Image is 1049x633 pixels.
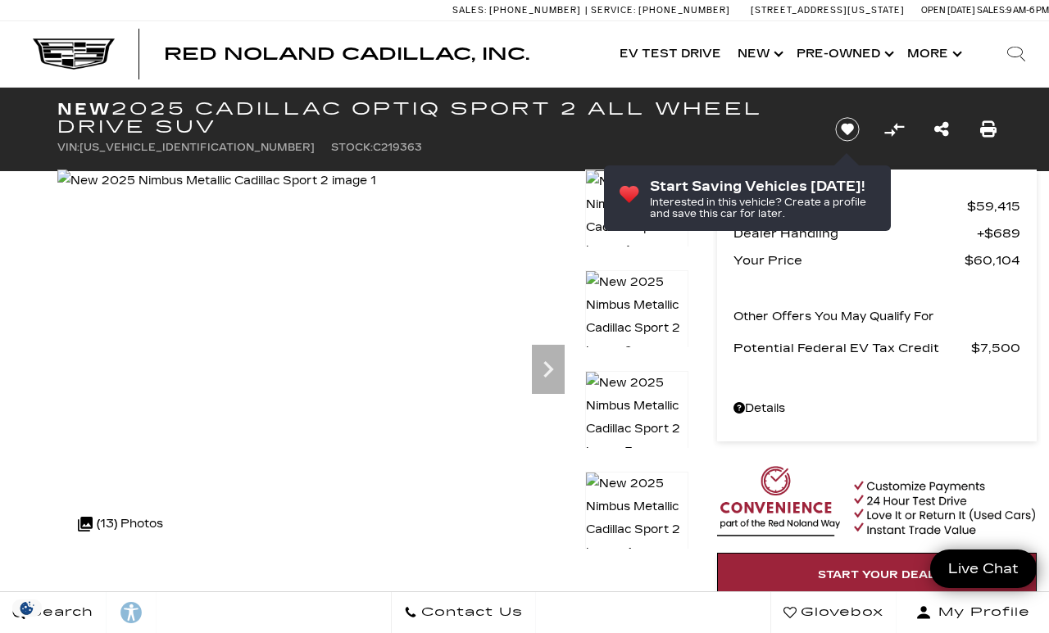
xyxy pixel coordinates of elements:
img: Opt-Out Icon [8,599,46,617]
img: Cadillac Dark Logo with Cadillac White Text [33,38,115,70]
span: $60,104 [965,249,1020,272]
span: Potential Federal EV Tax Credit [733,337,971,359]
a: Your Price $60,104 [733,249,1020,272]
div: (13) Photos [70,504,171,544]
span: Service: [591,5,636,16]
span: Dealer Handling [733,222,977,245]
div: Next [532,345,565,394]
p: Other Offers You May Qualify For [733,305,934,328]
img: New 2025 Nimbus Metallic Cadillac Sport 2 image 3 [585,371,688,464]
a: Glovebox [770,592,897,633]
a: [STREET_ADDRESS][US_STATE] [751,5,905,16]
span: Start Your Deal [818,568,936,581]
span: $59,415 [967,195,1020,218]
a: Sales: [PHONE_NUMBER] [452,6,585,15]
a: MSRP $59,415 [733,195,1020,218]
a: Red Noland Cadillac, Inc. [164,46,529,62]
span: Search [25,601,93,624]
a: Dealer Handling $689 [733,222,1020,245]
span: My Profile [932,601,1030,624]
a: Potential Federal EV Tax Credit $7,500 [733,337,1020,359]
iframe: Watch videos, learn about new EV models, and find the right one for you! [57,570,688,571]
span: $689 [977,222,1020,245]
span: 9 AM-6 PM [1006,5,1049,16]
a: New [729,21,788,87]
span: Contact Us [417,601,523,624]
span: [PHONE_NUMBER] [489,5,581,16]
span: Your Price [733,249,965,272]
img: New 2025 Nimbus Metallic Cadillac Sport 2 image 4 [585,472,688,565]
span: C219363 [373,142,422,153]
button: Open user profile menu [897,592,1049,633]
button: Compare vehicle [882,117,906,142]
span: Glovebox [797,601,883,624]
span: Sales: [452,5,487,16]
a: Print this New 2025 Cadillac OPTIQ Sport 2 All Wheel Drive SUV [980,118,997,141]
span: [PHONE_NUMBER] [638,5,730,16]
strong: New [57,99,111,119]
img: New 2025 Nimbus Metallic Cadillac Sport 2 image 1 [57,170,376,192]
img: New 2025 Nimbus Metallic Cadillac Sport 2 image 2 [585,270,688,364]
button: More [899,21,967,87]
a: EV Test Drive [611,21,729,87]
a: Share this New 2025 Cadillac OPTIQ Sport 2 All Wheel Drive SUV [934,118,949,141]
span: $7,500 [971,337,1020,359]
img: New 2025 Nimbus Metallic Cadillac Sport 2 image 1 [585,170,688,263]
a: Live Chat [930,549,1037,588]
span: Open [DATE] [921,5,975,16]
span: VIN: [57,142,79,153]
span: [US_VEHICLE_IDENTIFICATION_NUMBER] [79,142,315,153]
section: Click to Open Cookie Consent Modal [8,599,46,617]
span: Stock: [331,142,373,153]
a: Service: [PHONE_NUMBER] [585,6,734,15]
span: Sales: [977,5,1006,16]
a: Pre-Owned [788,21,899,87]
a: Contact Us [391,592,536,633]
span: Red Noland Cadillac, Inc. [164,44,529,64]
button: Save vehicle [829,116,865,142]
h1: 2025 Cadillac OPTIQ Sport 2 All Wheel Drive SUV [57,100,807,136]
span: MSRP [733,195,967,218]
a: Start Your Deal [717,553,1037,597]
a: Details [733,397,1020,420]
span: Live Chat [940,559,1027,578]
